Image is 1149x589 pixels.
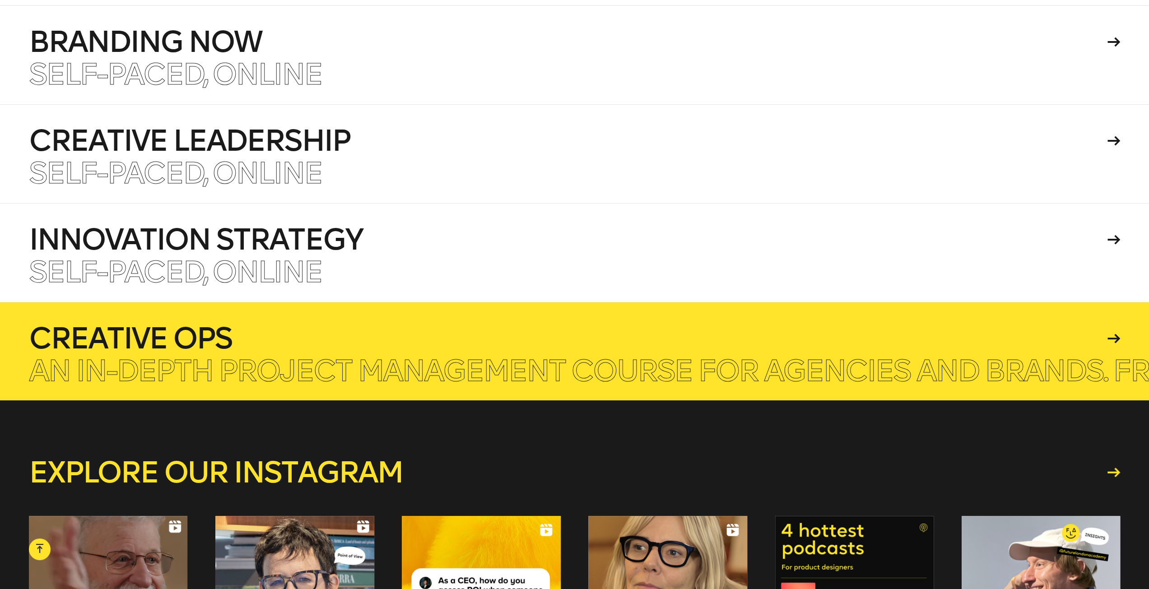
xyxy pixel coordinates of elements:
h4: Creative Leadership [29,126,1105,155]
h4: Innovation Strategy [29,225,1105,254]
h4: Branding Now [29,28,1105,56]
h4: Creative Ops [29,324,1105,353]
span: Self-paced, Online [29,56,322,92]
span: Self-paced, Online [29,254,322,290]
a: Explore our instagram [29,458,1121,487]
span: Self-paced, Online [29,155,322,191]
